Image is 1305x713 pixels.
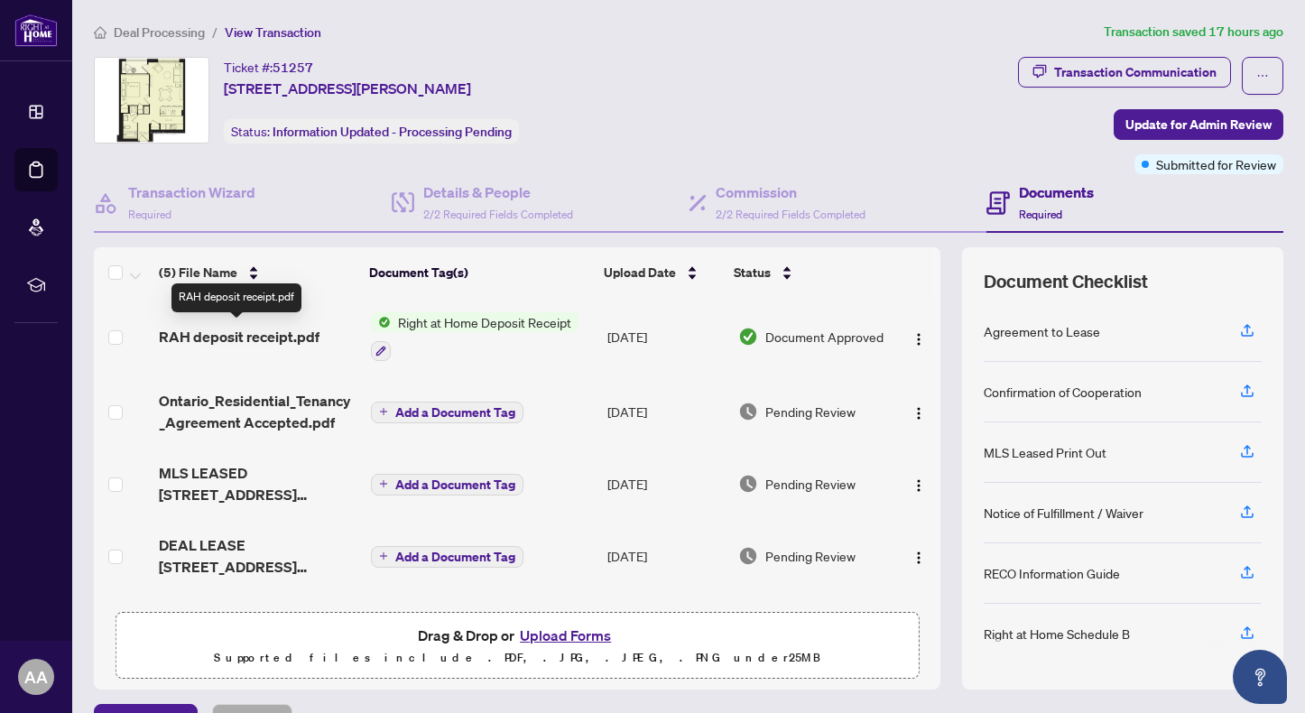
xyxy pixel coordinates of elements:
[738,546,758,566] img: Document Status
[1114,109,1283,140] button: Update for Admin Review
[225,24,321,41] span: View Transaction
[371,474,523,495] button: Add a Document Tag
[904,469,933,498] button: Logo
[604,263,676,282] span: Upload Date
[1019,181,1094,203] h4: Documents
[984,442,1106,462] div: MLS Leased Print Out
[904,397,933,426] button: Logo
[765,546,856,566] span: Pending Review
[379,479,388,488] span: plus
[738,402,758,421] img: Document Status
[984,563,1120,583] div: RECO Information Guide
[24,664,48,690] span: AA
[716,208,865,221] span: 2/2 Required Fields Completed
[423,181,573,203] h4: Details & People
[127,647,907,669] p: Supported files include .PDF, .JPG, .JPEG, .PNG under 25 MB
[128,181,255,203] h4: Transaction Wizard
[1019,208,1062,221] span: Required
[738,474,758,494] img: Document Status
[423,208,573,221] span: 2/2 Required Fields Completed
[600,520,731,592] td: [DATE]
[600,448,731,520] td: [DATE]
[371,312,578,361] button: Status IconRight at Home Deposit Receipt
[371,544,523,568] button: Add a Document Tag
[1125,110,1272,139] span: Update for Admin Review
[765,474,856,494] span: Pending Review
[1256,69,1269,82] span: ellipsis
[984,321,1100,341] div: Agreement to Lease
[1233,650,1287,704] button: Open asap
[114,24,205,41] span: Deal Processing
[95,58,208,143] img: IMG-C12348379_1.jpg
[159,326,319,347] span: RAH deposit receipt.pdf
[362,247,597,298] th: Document Tag(s)
[224,57,313,78] div: Ticket #:
[395,406,515,419] span: Add a Document Tag
[1104,22,1283,42] article: Transaction saved 17 hours ago
[984,503,1143,523] div: Notice of Fulfillment / Waiver
[273,60,313,76] span: 51257
[224,78,471,99] span: [STREET_ADDRESS][PERSON_NAME]
[912,551,926,565] img: Logo
[984,269,1148,294] span: Document Checklist
[159,462,356,505] span: MLS LEASED [STREET_ADDRESS][PERSON_NAME] [DATE].pdf
[984,382,1142,402] div: Confirmation of Cooperation
[224,119,519,144] div: Status:
[716,181,865,203] h4: Commission
[984,624,1130,644] div: Right at Home Schedule B
[116,613,918,680] span: Drag & Drop orUpload FormsSupported files include .PDF, .JPG, .JPEG, .PNG under25MB
[738,327,758,347] img: Document Status
[600,298,731,375] td: [DATE]
[371,312,391,332] img: Status Icon
[912,332,926,347] img: Logo
[14,14,58,47] img: logo
[159,263,237,282] span: (5) File Name
[912,406,926,421] img: Logo
[734,263,771,282] span: Status
[765,327,884,347] span: Document Approved
[600,592,731,650] td: [DATE]
[395,551,515,563] span: Add a Document Tag
[904,322,933,351] button: Logo
[371,402,523,423] button: Add a Document Tag
[597,247,727,298] th: Upload Date
[128,208,171,221] span: Required
[600,375,731,448] td: [DATE]
[379,407,388,416] span: plus
[1156,154,1276,174] span: Submitted for Review
[379,551,388,560] span: plus
[912,478,926,493] img: Logo
[371,472,523,495] button: Add a Document Tag
[273,124,512,140] span: Information Updated - Processing Pending
[395,478,515,491] span: Add a Document Tag
[391,312,578,332] span: Right at Home Deposit Receipt
[159,534,356,578] span: DEAL LEASE [STREET_ADDRESS][PERSON_NAME] [DATE].pdf
[1054,58,1217,87] div: Transaction Communication
[94,26,106,39] span: home
[212,22,217,42] li: /
[765,402,856,421] span: Pending Review
[159,390,356,433] span: Ontario_Residential_Tenancy_Agreement Accepted.pdf
[904,542,933,570] button: Logo
[371,400,523,423] button: Add a Document Tag
[152,247,362,298] th: (5) File Name
[1018,57,1231,88] button: Transaction Communication
[727,247,889,298] th: Status
[514,624,616,647] button: Upload Forms
[418,624,616,647] span: Drag & Drop or
[371,546,523,568] button: Add a Document Tag
[171,283,301,312] div: RAH deposit receipt.pdf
